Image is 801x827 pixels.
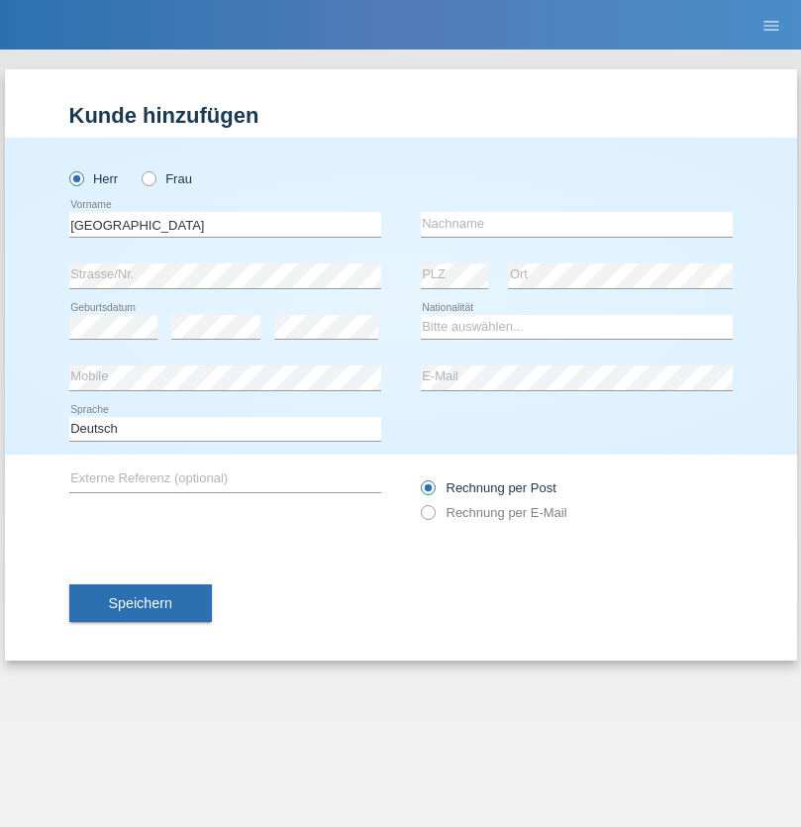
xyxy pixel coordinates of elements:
[69,584,212,622] button: Speichern
[421,480,434,505] input: Rechnung per Post
[142,171,192,186] label: Frau
[69,171,82,184] input: Herr
[421,480,556,495] label: Rechnung per Post
[109,595,172,611] span: Speichern
[69,171,119,186] label: Herr
[142,171,154,184] input: Frau
[761,16,781,36] i: menu
[69,103,733,128] h1: Kunde hinzufügen
[421,505,567,520] label: Rechnung per E-Mail
[751,19,791,31] a: menu
[421,505,434,530] input: Rechnung per E-Mail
